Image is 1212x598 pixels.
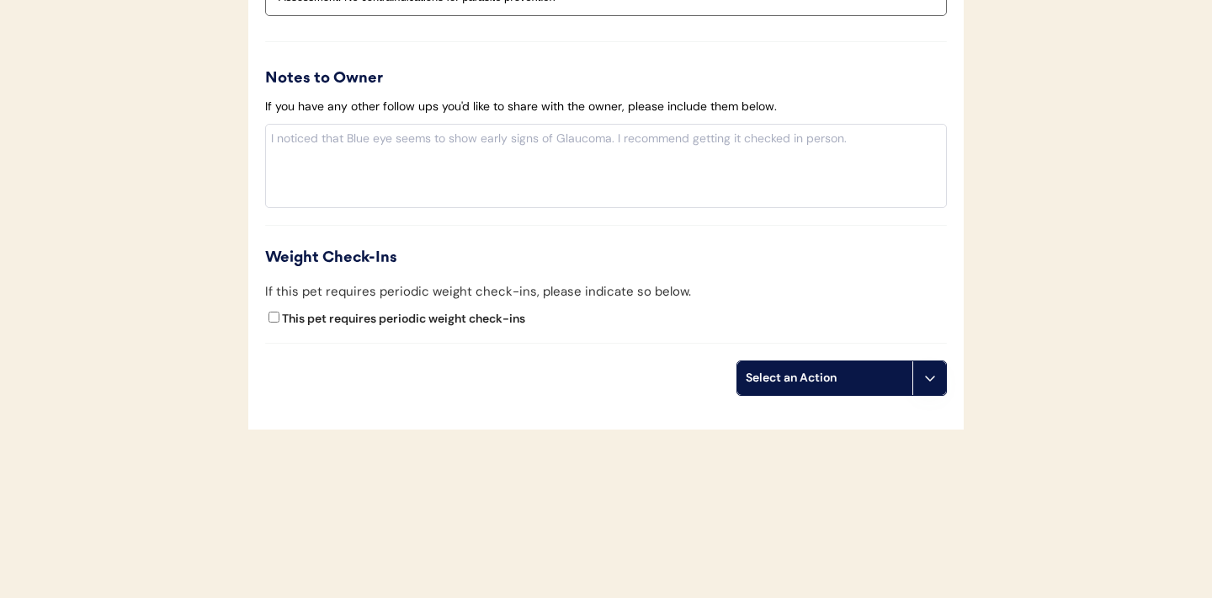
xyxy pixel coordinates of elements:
[265,99,777,115] div: If you have any other follow ups you'd like to share with the owner, please include them below.
[265,67,947,90] div: Notes to Owner
[265,282,691,302] div: If this pet requires periodic weight check-ins, please indicate so below.
[265,247,947,270] div: Weight Check-Ins
[746,370,904,387] div: Select an Action
[282,311,525,326] label: This pet requires periodic weight check-ins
